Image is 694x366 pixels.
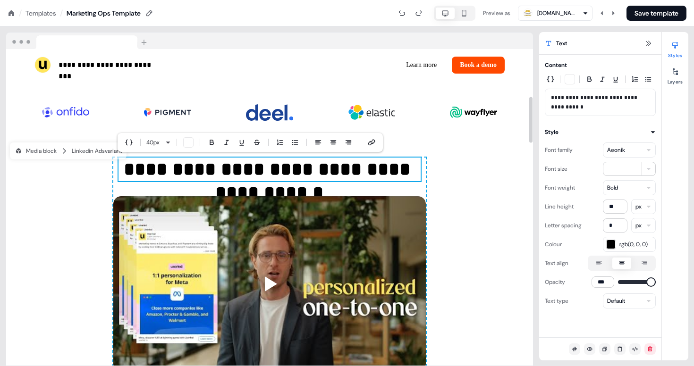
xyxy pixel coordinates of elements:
[545,127,656,137] button: Style
[450,93,497,131] img: Image
[42,93,89,131] img: Image
[545,237,562,252] div: Colour
[398,57,444,74] button: Learn more
[72,146,122,156] div: Linkedin Ads variant
[635,202,642,211] div: px
[662,38,688,58] button: Styles
[19,8,22,18] div: /
[545,199,574,214] div: Line height
[146,138,160,147] span: 40 px
[537,8,575,18] div: [DOMAIN_NAME]
[662,64,688,85] button: Layers
[603,142,656,158] button: Aeonik
[25,8,56,18] a: Templates
[545,142,573,158] div: Font family
[15,146,57,156] div: Media block
[348,93,395,131] img: Image
[545,127,559,137] div: Style
[518,6,592,21] button: [DOMAIN_NAME]
[452,57,505,74] button: Book a demo
[545,161,567,176] div: Font size
[545,218,582,233] div: Letter spacing
[607,296,625,306] div: Default
[6,33,151,50] img: Browser topbar
[619,240,652,249] span: rgb(0, 0, 0)
[607,183,618,192] div: Bold
[545,293,568,308] div: Text type
[67,8,141,18] div: Marketing Ops Template
[273,57,505,74] div: Learn moreBook a demo
[545,274,565,290] div: Opacity
[60,8,63,18] div: /
[545,256,568,271] div: Text align
[545,180,575,195] div: Font weight
[144,93,191,131] img: Image
[635,221,642,230] div: px
[246,93,293,131] img: Image
[603,237,656,252] button: rgb(0, 0, 0)
[556,39,567,48] span: Text
[483,8,510,18] div: Preview as
[545,60,567,70] div: Content
[626,6,686,21] button: Save template
[143,137,165,148] button: 40px
[607,145,625,155] div: Aeonik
